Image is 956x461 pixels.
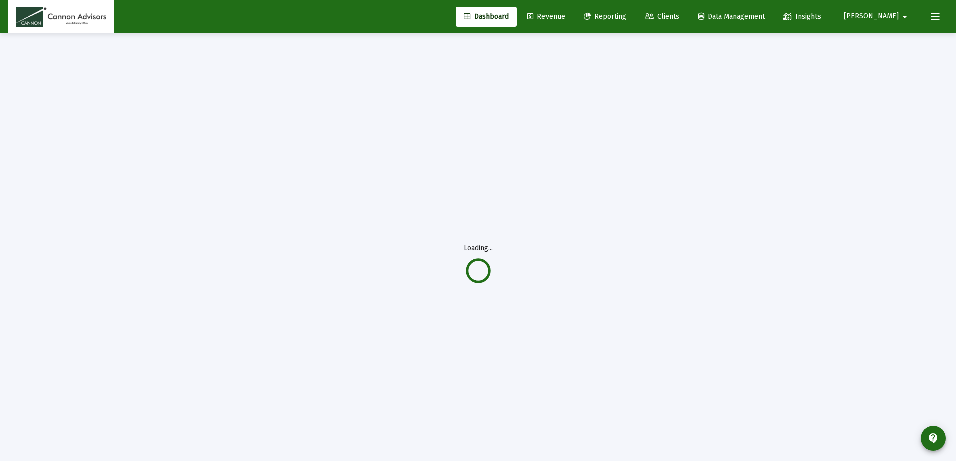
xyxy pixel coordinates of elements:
span: Reporting [584,12,626,21]
a: Reporting [576,7,634,27]
span: Revenue [527,12,565,21]
span: Clients [645,12,679,21]
a: Revenue [519,7,573,27]
a: Insights [775,7,829,27]
span: Dashboard [464,12,509,21]
span: [PERSON_NAME] [844,12,899,21]
a: Data Management [690,7,773,27]
button: [PERSON_NAME] [832,6,923,26]
span: Data Management [698,12,765,21]
a: Clients [637,7,688,27]
mat-icon: arrow_drop_down [899,7,911,27]
a: Dashboard [456,7,517,27]
mat-icon: contact_support [927,432,939,444]
span: Insights [783,12,821,21]
img: Dashboard [16,7,106,27]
